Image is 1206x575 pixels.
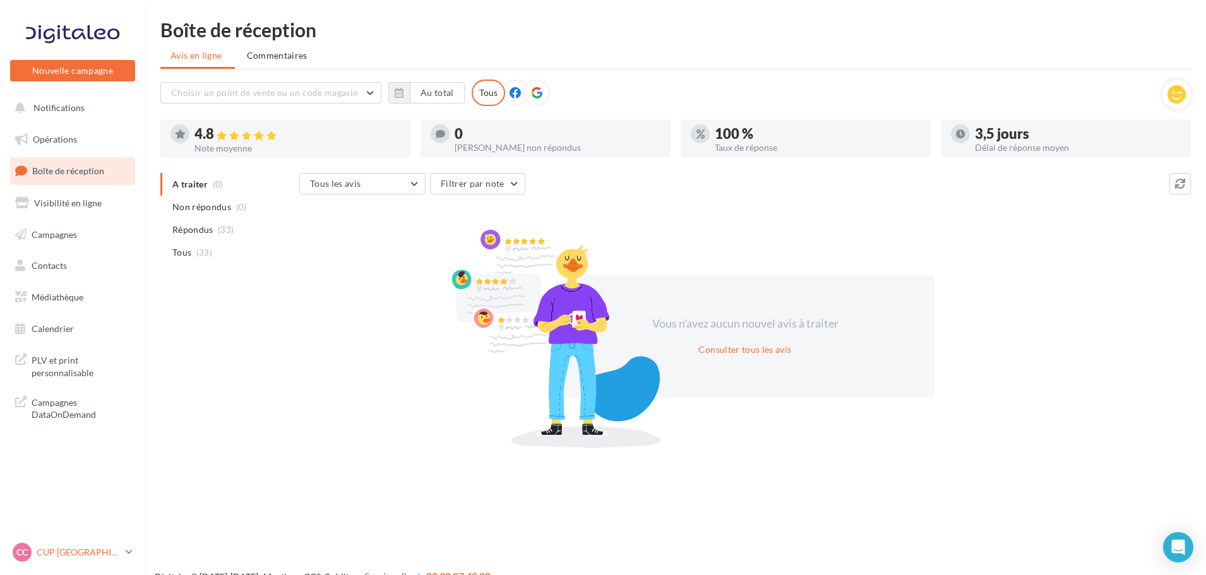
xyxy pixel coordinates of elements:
[8,222,138,248] a: Campagnes
[32,394,130,421] span: Campagnes DataOnDemand
[8,284,138,311] a: Médiathèque
[32,352,130,379] span: PLV et print personnalisable
[8,252,138,279] a: Contacts
[34,198,102,208] span: Visibilité en ligne
[1163,532,1193,562] div: Open Intercom Messenger
[32,228,77,239] span: Campagnes
[10,540,135,564] a: CC CUP [GEOGRAPHIC_DATA]
[8,347,138,384] a: PLV et print personnalisable
[8,95,133,121] button: Notifications
[172,223,213,236] span: Répondus
[172,246,191,259] span: Tous
[194,127,400,141] div: 4.8
[160,20,1191,39] div: Boîte de réception
[37,546,121,559] p: CUP [GEOGRAPHIC_DATA]
[160,82,381,104] button: Choisir un point de vente ou un code magasin
[455,127,660,141] div: 0
[194,144,400,153] div: Note moyenne
[10,60,135,81] button: Nouvelle campagne
[975,127,1181,141] div: 3,5 jours
[32,292,83,302] span: Médiathèque
[32,260,67,271] span: Contacts
[472,80,505,106] div: Tous
[32,323,74,334] span: Calendrier
[171,87,358,98] span: Choisir un point de vente ou un code magasin
[33,134,77,145] span: Opérations
[33,102,85,113] span: Notifications
[8,190,138,216] a: Visibilité en ligne
[455,143,660,152] div: [PERSON_NAME] non répondus
[715,127,921,141] div: 100 %
[8,126,138,153] a: Opérations
[8,316,138,342] a: Calendrier
[310,178,361,189] span: Tous les avis
[975,143,1181,152] div: Délai de réponse moyen
[299,173,426,194] button: Tous les avis
[388,82,465,104] button: Au total
[8,389,138,426] a: Campagnes DataOnDemand
[247,50,307,61] span: Commentaires
[236,202,247,212] span: (0)
[218,225,234,235] span: (33)
[196,247,212,258] span: (33)
[32,165,104,176] span: Boîte de réception
[172,201,231,213] span: Non répondus
[8,157,138,184] a: Boîte de réception
[16,546,28,559] span: CC
[715,143,921,152] div: Taux de réponse
[636,316,854,332] div: Vous n'avez aucun nouvel avis à traiter
[410,82,465,104] button: Au total
[430,173,525,194] button: Filtrer par note
[693,342,796,357] button: Consulter tous les avis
